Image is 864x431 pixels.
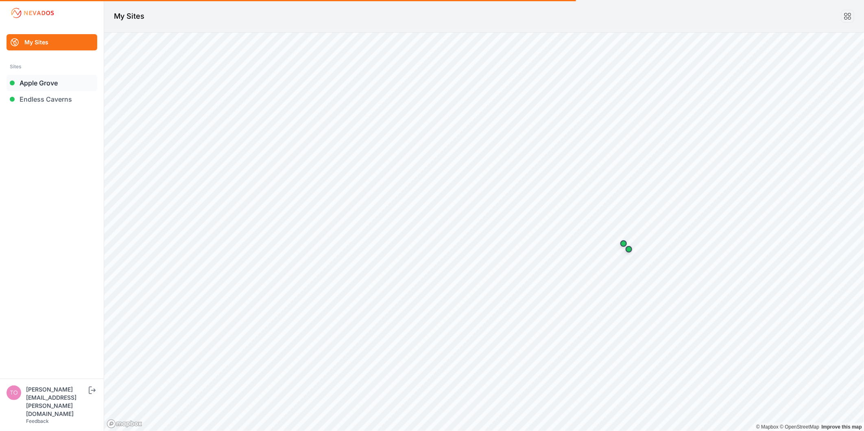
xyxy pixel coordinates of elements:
a: Feedback [26,418,49,424]
a: Map feedback [822,424,862,430]
h1: My Sites [114,11,144,22]
canvas: Map [104,33,864,431]
img: Nevados [10,7,55,20]
img: tomasz.barcz@energix-group.com [7,385,21,400]
a: Mapbox [756,424,779,430]
a: OpenStreetMap [780,424,819,430]
div: Sites [10,62,94,72]
a: My Sites [7,34,97,50]
a: Apple Grove [7,75,97,91]
a: Endless Caverns [7,91,97,107]
a: Mapbox logo [107,419,142,429]
div: [PERSON_NAME][EMAIL_ADDRESS][PERSON_NAME][DOMAIN_NAME] [26,385,87,418]
div: Map marker [615,235,632,252]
